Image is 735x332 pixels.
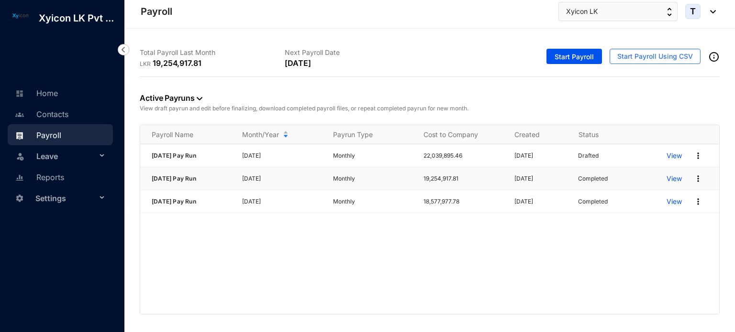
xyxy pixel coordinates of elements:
[423,174,502,183] p: 19,254,917.81
[514,174,567,183] p: [DATE]
[15,110,24,119] img: people-unselected.118708e94b43a90eceab.svg
[667,8,672,16] img: up-down-arrow.74152d26bf9780fbf563ca9c90304185.svg
[667,151,682,161] a: View
[140,104,720,113] p: View draft payrun and edit before finalizing, download completed payroll files, or repeat complet...
[412,125,502,144] th: Cost to Company
[15,131,24,140] img: payroll.289672236c54bbec4828.svg
[8,103,113,124] li: Contacts
[12,172,64,182] a: Reports
[8,82,113,103] li: Home
[423,197,502,206] p: 18,577,977.78
[423,151,502,161] p: 22,039,895.46
[333,197,412,206] p: Monthly
[693,174,703,183] img: more.27664ee4a8faa814348e188645a3c1fc.svg
[555,52,594,62] span: Start Payroll
[285,57,311,69] p: [DATE]
[558,2,678,21] button: Xyicon LK
[546,49,602,64] button: Start Payroll
[333,151,412,161] p: Monthly
[12,88,58,98] a: Home
[118,44,129,55] img: nav-icon-left.19a07721e4dec06a274f6d07517f07b7.svg
[8,124,113,145] li: Payroll
[10,11,31,20] img: log
[705,10,716,13] img: dropdown-black.8e83cc76930a90b1a4fdb6d089b7bf3a.svg
[141,5,172,18] p: Payroll
[12,109,68,119] a: Contacts
[667,197,682,206] a: View
[578,197,608,206] p: Completed
[15,151,25,161] img: leave-unselected.2934df6273408c3f84d9.svg
[15,89,24,98] img: home-unselected.a29eae3204392db15eaf.svg
[333,174,412,183] p: Monthly
[690,7,696,16] span: T
[242,197,321,206] p: [DATE]
[242,151,321,161] p: [DATE]
[693,151,703,161] img: more.27664ee4a8faa814348e188645a3c1fc.svg
[693,197,703,206] img: more.27664ee4a8faa814348e188645a3c1fc.svg
[503,125,567,144] th: Created
[152,175,196,182] span: [DATE] Pay Run
[15,194,24,203] img: settings-unselected.1febfda315e6e19643a1.svg
[140,48,285,57] p: Total Payroll Last Month
[12,130,61,140] a: Payroll
[152,152,196,159] span: [DATE] Pay Run
[15,173,24,182] img: report-unselected.e6a6b4230fc7da01f883.svg
[708,51,720,63] img: info-outined.c2a0bb1115a2853c7f4cb4062ec879bc.svg
[153,57,201,69] p: 19,254,917.81
[8,166,113,187] li: Reports
[514,151,567,161] p: [DATE]
[566,6,598,17] span: Xyicon LK
[285,48,430,57] p: Next Payroll Date
[242,174,321,183] p: [DATE]
[578,174,608,183] p: Completed
[36,147,97,166] span: Leave
[140,93,202,103] a: Active Payruns
[617,52,693,61] span: Start Payroll Using CSV
[242,130,279,139] span: Month/Year
[152,198,196,205] span: [DATE] Pay Run
[35,189,97,208] span: Settings
[140,59,153,69] p: LKR
[140,125,231,144] th: Payroll Name
[197,97,202,100] img: dropdown-black.8e83cc76930a90b1a4fdb6d089b7bf3a.svg
[578,151,599,161] p: Drafted
[31,11,122,25] p: Xyicon LK Pvt ...
[322,125,412,144] th: Payrun Type
[514,197,567,206] p: [DATE]
[567,125,656,144] th: Status
[667,174,682,183] a: View
[610,49,701,64] button: Start Payroll Using CSV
